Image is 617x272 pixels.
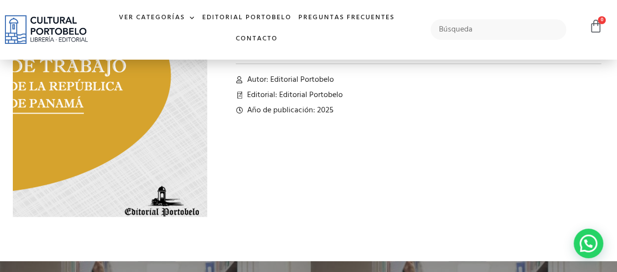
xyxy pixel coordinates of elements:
[574,229,603,258] div: Contactar por WhatsApp
[115,7,199,29] a: Ver Categorías
[431,19,567,40] input: Búsqueda
[232,29,281,50] a: Contacto
[245,104,333,116] span: Año de publicación: 2025
[598,16,606,24] span: 0
[295,7,398,29] a: Preguntas frecuentes
[245,74,334,86] span: Autor: Editorial Portobelo
[199,7,295,29] a: Editorial Portobelo
[245,89,343,101] span: Editorial: Editorial Portobelo
[589,19,603,34] a: 0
